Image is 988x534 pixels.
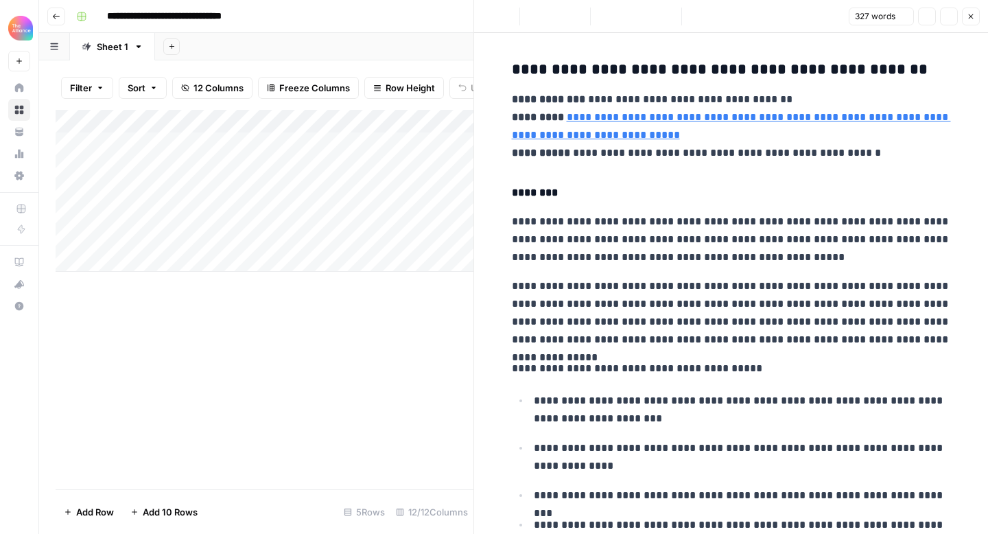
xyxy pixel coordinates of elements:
[8,295,30,317] button: Help + Support
[97,40,128,54] div: Sheet 1
[56,501,122,523] button: Add Row
[122,501,206,523] button: Add 10 Rows
[8,165,30,187] a: Settings
[172,77,252,99] button: 12 Columns
[386,81,435,95] span: Row Height
[849,8,914,25] button: 327 words
[8,11,30,45] button: Workspace: Alliance
[70,33,155,60] a: Sheet 1
[8,121,30,143] a: Your Data
[8,99,30,121] a: Browse
[70,81,92,95] span: Filter
[9,274,30,294] div: What's new?
[258,77,359,99] button: Freeze Columns
[193,81,244,95] span: 12 Columns
[143,505,198,519] span: Add 10 Rows
[128,81,145,95] span: Sort
[76,505,114,519] span: Add Row
[61,77,113,99] button: Filter
[855,10,895,23] span: 327 words
[279,81,350,95] span: Freeze Columns
[8,273,30,295] button: What's new?
[8,143,30,165] a: Usage
[8,77,30,99] a: Home
[8,251,30,273] a: AirOps Academy
[338,501,390,523] div: 5 Rows
[390,501,473,523] div: 12/12 Columns
[8,16,33,40] img: Alliance Logo
[119,77,167,99] button: Sort
[449,77,503,99] button: Undo
[364,77,444,99] button: Row Height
